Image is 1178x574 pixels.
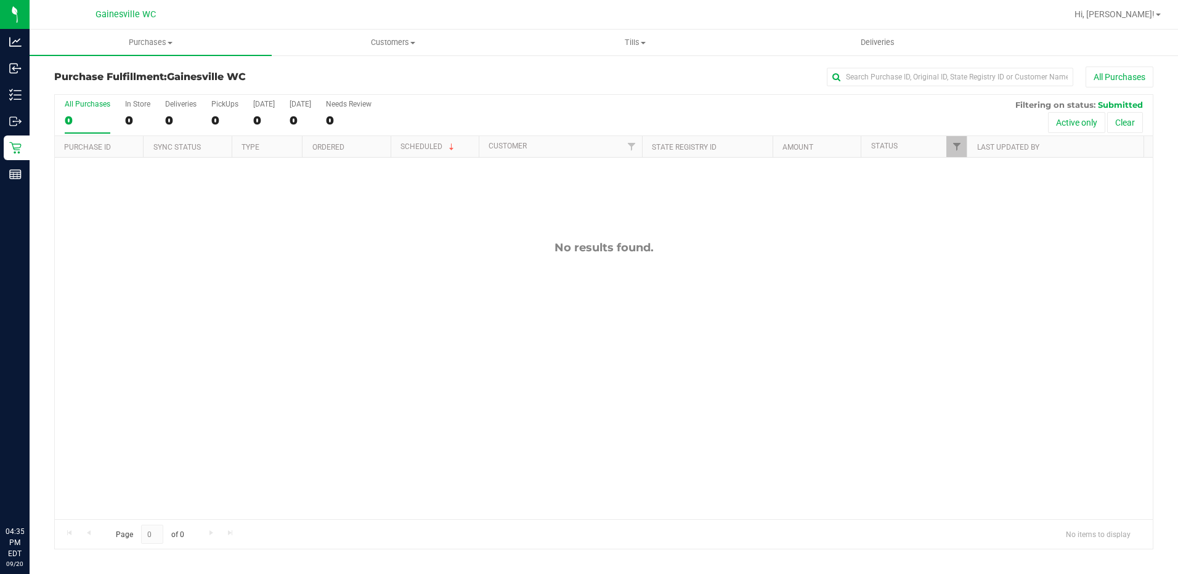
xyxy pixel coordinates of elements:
span: No items to display [1056,525,1140,543]
a: State Registry ID [652,143,717,152]
span: Customers [272,37,513,48]
a: Tills [514,30,757,55]
div: [DATE] [290,100,311,108]
a: Customers [272,30,514,55]
span: Deliveries [844,37,911,48]
h3: Purchase Fulfillment: [54,71,421,83]
span: Filtering on status: [1015,100,1095,110]
span: Hi, [PERSON_NAME]! [1074,9,1155,19]
a: Filter [946,136,967,157]
span: Gainesville WC [95,9,156,20]
p: 04:35 PM EDT [6,526,24,559]
inline-svg: Retail [9,142,22,154]
a: Sync Status [153,143,201,152]
button: All Purchases [1086,67,1153,87]
inline-svg: Reports [9,168,22,180]
div: 0 [165,113,197,127]
div: 0 [290,113,311,127]
input: Search Purchase ID, Original ID, State Registry ID or Customer Name... [827,68,1073,86]
div: No results found. [55,241,1153,254]
a: Type [242,143,259,152]
a: Purchase ID [64,143,111,152]
a: Status [871,142,898,150]
a: Amount [782,143,813,152]
a: Last Updated By [977,143,1039,152]
iframe: Resource center unread badge [36,474,51,488]
iframe: Resource center [12,475,49,512]
div: [DATE] [253,100,275,108]
a: Customer [489,142,527,150]
div: 0 [253,113,275,127]
div: Needs Review [326,100,372,108]
div: In Store [125,100,150,108]
div: All Purchases [65,100,110,108]
a: Scheduled [400,142,457,151]
div: 0 [211,113,238,127]
span: Gainesville WC [167,71,246,83]
span: Tills [515,37,756,48]
a: Ordered [312,143,344,152]
a: Deliveries [757,30,999,55]
a: Filter [622,136,642,157]
inline-svg: Inventory [9,89,22,101]
span: Submitted [1098,100,1143,110]
inline-svg: Outbound [9,115,22,127]
div: 0 [65,113,110,127]
button: Active only [1048,112,1105,133]
div: Deliveries [165,100,197,108]
span: Page of 0 [105,525,194,544]
a: Purchases [30,30,272,55]
div: 0 [125,113,150,127]
inline-svg: Inbound [9,62,22,75]
p: 09/20 [6,559,24,568]
inline-svg: Analytics [9,36,22,48]
button: Clear [1107,112,1143,133]
div: PickUps [211,100,238,108]
span: Purchases [30,37,272,48]
div: 0 [326,113,372,127]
